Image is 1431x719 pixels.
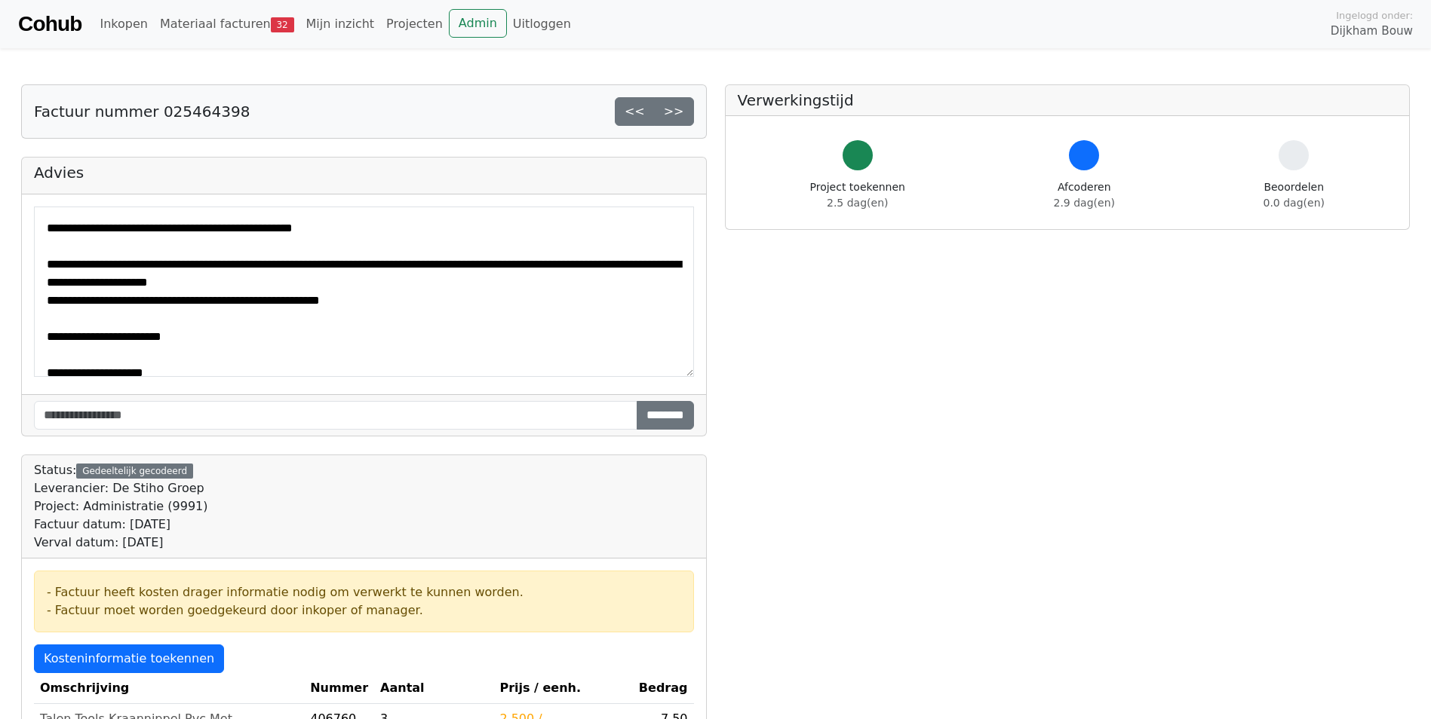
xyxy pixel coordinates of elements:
[615,97,655,126] a: <<
[34,497,208,516] div: Project: Administratie (9991)
[47,583,681,601] div: - Factuur heeft kosten drager informatie nodig om verwerkt te kunnen worden.
[810,179,905,211] div: Project toekennen
[271,17,294,32] span: 32
[380,9,449,39] a: Projecten
[94,9,153,39] a: Inkopen
[34,673,304,704] th: Omschrijving
[47,601,681,620] div: - Factuur moet worden goedgekeurd door inkoper of manager.
[34,164,694,182] h5: Advies
[1331,23,1413,40] span: Dijkham Bouw
[34,479,208,497] div: Leverancier: De Stiho Groep
[1336,8,1413,23] span: Ingelogd onder:
[34,102,250,121] h5: Factuur nummer 025464398
[738,91,1398,109] h5: Verwerkingstijd
[493,673,632,704] th: Prijs / eenh.
[1054,197,1115,209] span: 2.9 dag(en)
[34,644,224,673] a: Kosteninformatie toekennen
[34,534,208,552] div: Verval datum: [DATE]
[374,673,493,704] th: Aantal
[154,9,300,39] a: Materiaal facturen32
[34,516,208,534] div: Factuur datum: [DATE]
[1264,179,1325,211] div: Beoordelen
[449,9,507,38] a: Admin
[827,197,888,209] span: 2.5 dag(en)
[304,673,374,704] th: Nummer
[34,461,208,552] div: Status:
[1264,197,1325,209] span: 0.0 dag(en)
[76,464,193,479] div: Gedeeltelijk gecodeerd
[633,673,694,704] th: Bedrag
[300,9,381,39] a: Mijn inzicht
[18,6,81,42] a: Cohub
[654,97,694,126] a: >>
[1054,179,1115,211] div: Afcoderen
[507,9,577,39] a: Uitloggen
